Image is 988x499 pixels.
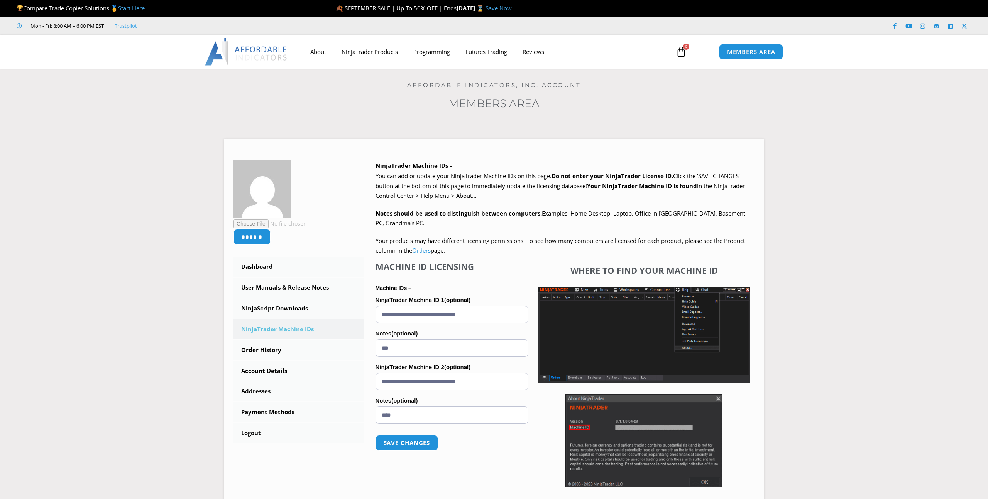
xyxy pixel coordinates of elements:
[376,172,552,180] span: You can add or update your NinjaTrader Machine IDs on this page.
[233,340,364,360] a: Order History
[233,257,364,443] nav: Account pages
[233,257,364,277] a: Dashboard
[391,397,418,404] span: (optional)
[448,97,540,110] a: Members Area
[458,43,515,61] a: Futures Trading
[565,394,722,487] img: Screenshot 2025-01-17 114931 | Affordable Indicators – NinjaTrader
[233,361,364,381] a: Account Details
[115,21,137,30] a: Trustpilot
[412,246,431,254] a: Orders
[303,43,334,61] a: About
[233,319,364,339] a: NinjaTrader Machine IDs
[303,43,667,61] nav: Menu
[457,4,486,12] strong: [DATE] ⌛
[205,38,288,66] img: LogoAI | Affordable Indicators – NinjaTrader
[683,44,689,50] span: 0
[233,278,364,298] a: User Manuals & Release Notes
[376,395,528,406] label: Notes
[376,361,528,373] label: NinjaTrader Machine ID 2
[391,330,418,337] span: (optional)
[376,285,411,291] strong: Machine IDs –
[587,182,697,190] strong: Your NinjaTrader Machine ID is found
[719,44,783,60] a: MEMBERS AREA
[444,364,470,370] span: (optional)
[538,265,750,275] h4: Where to find your Machine ID
[444,297,470,303] span: (optional)
[118,4,145,12] a: Start Here
[664,40,698,63] a: 0
[538,287,750,383] img: Screenshot 2025-01-17 1155544 | Affordable Indicators – NinjaTrader
[376,209,745,227] span: Examples: Home Desktop, Laptop, Office In [GEOGRAPHIC_DATA], Basement PC, Grandma’s PC.
[376,435,438,451] button: Save changes
[376,328,528,339] label: Notes
[376,261,528,271] h4: Machine ID Licensing
[233,298,364,319] a: NinjaScript Downloads
[233,402,364,422] a: Payment Methods
[406,43,458,61] a: Programming
[376,172,745,199] span: Click the ‘SAVE CHANGES’ button at the bottom of this page to immediately update the licensing da...
[29,21,104,30] span: Mon - Fri: 8:00 AM – 6:00 PM EST
[17,5,23,11] img: 🏆
[486,4,512,12] a: Save Now
[552,172,673,180] b: Do not enter your NinjaTrader License ID.
[376,294,528,306] label: NinjaTrader Machine ID 1
[233,160,291,218] img: 50a5729fe9b56de29f0da7d84c5eeafb8b120f48fb8ab2ef572cc207fbd82e08
[336,4,457,12] span: 🍂 SEPTEMBER SALE | Up To 50% OFF | Ends
[233,381,364,401] a: Addresses
[376,162,453,169] b: NinjaTrader Machine IDs –
[515,43,552,61] a: Reviews
[233,423,364,443] a: Logout
[17,4,145,12] span: Compare Trade Copier Solutions 🥇
[407,81,581,89] a: Affordable Indicators, Inc. Account
[376,209,542,217] strong: Notes should be used to distinguish between computers.
[727,49,775,55] span: MEMBERS AREA
[376,237,745,255] span: Your products may have different licensing permissions. To see how many computers are licensed fo...
[334,43,406,61] a: NinjaTrader Products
